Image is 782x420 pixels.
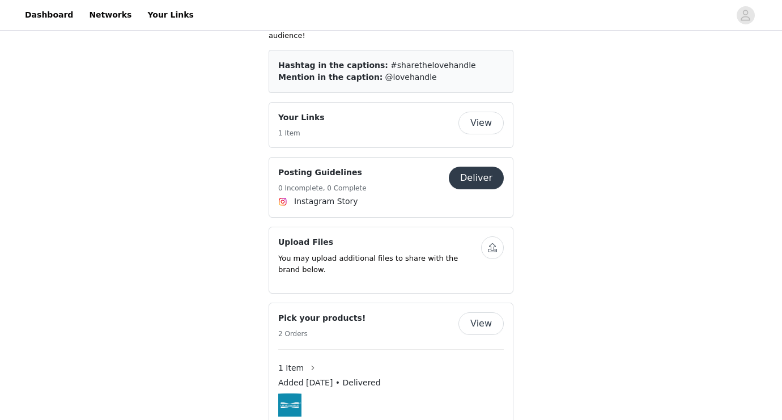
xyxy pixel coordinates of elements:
[278,128,325,138] h5: 1 Item
[278,253,481,275] p: You may upload additional files to share with the brand below.
[278,377,381,389] span: Added [DATE] • Delivered
[278,236,481,248] h4: Upload Files
[458,312,504,335] button: View
[385,73,437,82] span: @lovehandle
[294,196,358,207] span: Instagram Story
[141,2,201,28] a: Your Links
[278,167,367,179] h4: Posting Guidelines
[740,6,751,24] div: avatar
[82,2,138,28] a: Networks
[18,2,80,28] a: Dashboard
[278,329,365,339] h5: 2 Orders
[278,394,301,417] img: INFLUENCER KIT
[278,112,325,124] h4: Your Links
[278,73,382,82] span: Mention in the caption:
[449,167,504,189] button: Deliver
[278,183,367,193] h5: 0 Incomplete, 0 Complete
[278,362,304,374] span: 1 Item
[278,197,287,206] img: Instagram Icon
[269,157,513,218] div: Posting Guidelines
[458,112,504,134] button: View
[278,61,388,70] span: Hashtag in the captions:
[390,61,476,70] span: #sharethelovehandle
[278,312,365,324] h4: Pick your products!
